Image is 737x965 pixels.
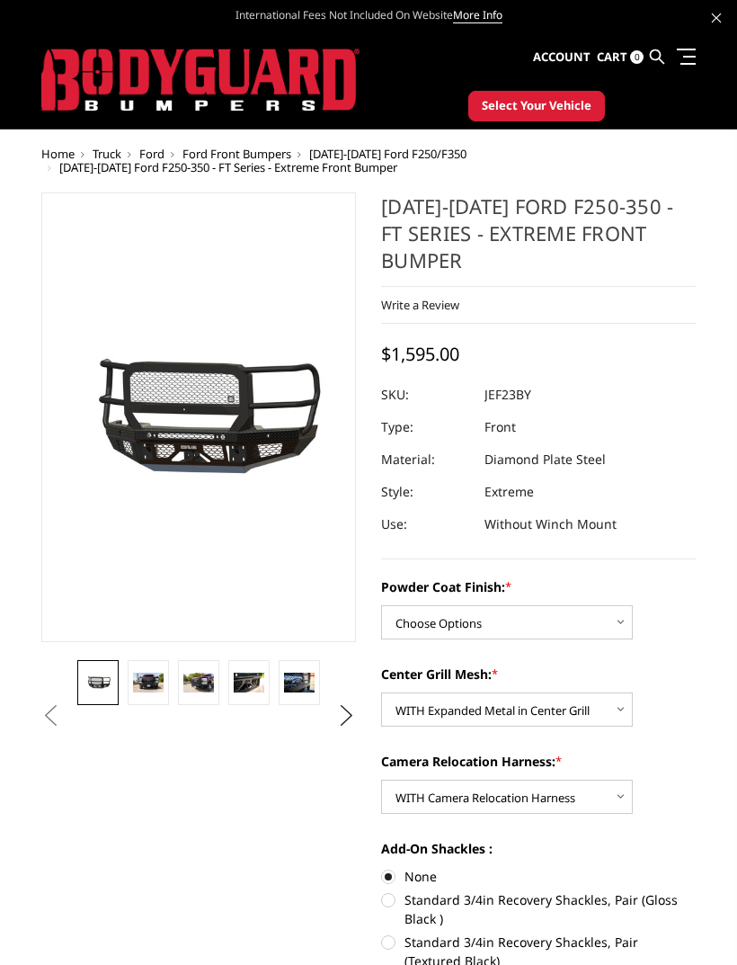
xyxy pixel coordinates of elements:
[381,379,471,411] dt: SKU:
[484,411,516,443] dd: Front
[41,192,356,642] a: 2023-2025 Ford F250-350 - FT Series - Extreme Front Bumper
[381,411,471,443] dt: Type:
[468,91,605,121] button: Select Your Vehicle
[182,146,291,162] a: Ford Front Bumpers
[381,508,471,541] dt: Use:
[381,443,471,476] dt: Material:
[484,508,617,541] dd: Without Winch Mount
[59,159,397,175] span: [DATE]-[DATE] Ford F250-350 - FT Series - Extreme Front Bumper
[484,476,534,508] dd: Extreme
[139,146,164,162] a: Ford
[309,146,466,162] a: [DATE]-[DATE] Ford F250/F350
[83,675,113,690] img: 2023-2025 Ford F250-350 - FT Series - Extreme Front Bumper
[482,97,591,115] span: Select Your Vehicle
[333,702,360,729] button: Next
[484,443,606,476] dd: Diamond Plate Steel
[597,49,627,65] span: Cart
[41,49,360,112] img: BODYGUARD BUMPERS
[597,33,644,82] a: Cart 0
[381,192,696,287] h1: [DATE]-[DATE] Ford F250-350 - FT Series - Extreme Front Bumper
[37,702,64,729] button: Previous
[630,50,644,64] span: 0
[284,673,315,693] img: 2023-2025 Ford F250-350 - FT Series - Extreme Front Bumper
[93,146,121,162] a: Truck
[381,297,459,313] a: Write a Review
[41,146,75,162] a: Home
[381,342,459,366] span: $1,595.00
[133,673,164,693] img: 2023-2025 Ford F250-350 - FT Series - Extreme Front Bumper
[183,673,214,693] img: 2023-2025 Ford F250-350 - FT Series - Extreme Front Bumper
[234,673,264,693] img: 2023-2025 Ford F250-350 - FT Series - Extreme Front Bumper
[381,665,696,684] label: Center Grill Mesh:
[484,379,531,411] dd: JEF23BY
[453,7,502,23] a: More Info
[381,890,696,928] label: Standard 3/4in Recovery Shackles, Pair (Gloss Black )
[381,867,696,886] label: None
[533,33,590,82] a: Account
[381,752,696,771] label: Camera Relocation Harness:
[381,577,696,596] label: Powder Coat Finish:
[381,839,696,858] label: Add-On Shackles :
[533,49,590,65] span: Account
[381,476,471,508] dt: Style:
